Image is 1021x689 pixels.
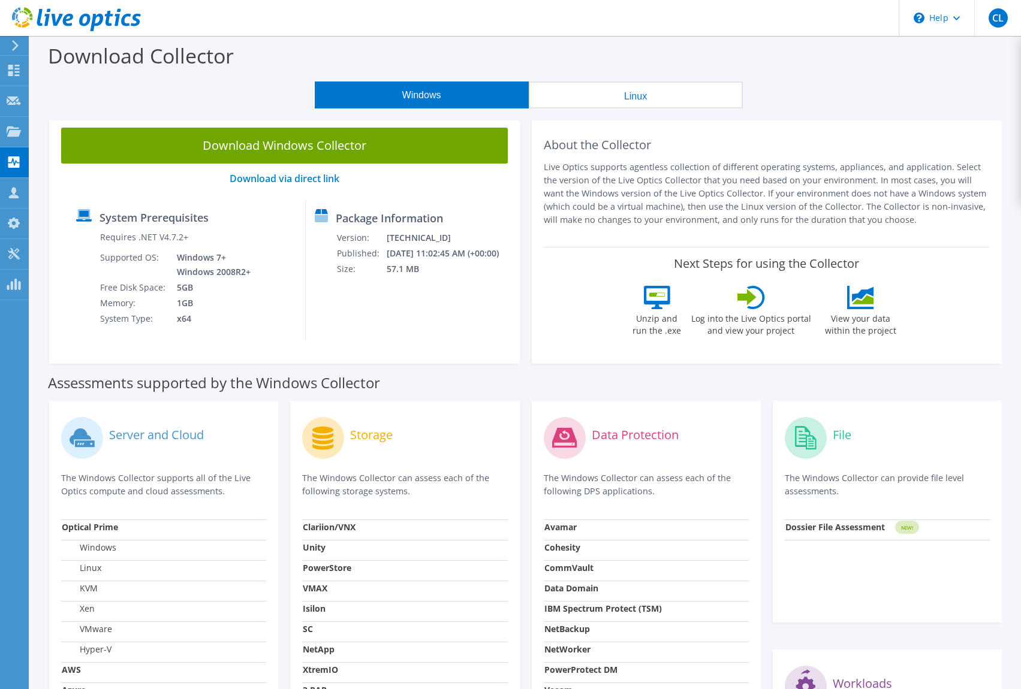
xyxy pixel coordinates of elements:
[818,309,904,337] label: View your data within the project
[100,231,188,243] label: Requires .NET V4.7.2+
[61,128,508,164] a: Download Windows Collector
[62,623,112,635] label: VMware
[315,81,529,108] button: Windows
[62,582,98,594] label: KVM
[303,664,338,675] strong: XtremIO
[674,256,859,271] label: Next Steps for using the Collector
[303,603,326,614] strong: Isilon
[544,623,590,634] strong: NetBackup
[336,212,443,224] label: Package Information
[168,295,253,311] td: 1GB
[336,230,385,246] td: Version:
[61,472,266,498] p: The Windows Collector supports all of the Live Optics compute and cloud assessments.
[544,138,990,152] h2: About the Collector
[350,429,393,441] label: Storage
[630,309,685,337] label: Unzip and run the .exe
[544,521,577,533] strong: Avamar
[303,542,326,553] strong: Unity
[900,524,912,531] tspan: NEW!
[544,161,990,226] p: Live Optics supports agentless collection of different operating systems, appliances, and applica...
[62,643,112,655] label: Hyper-V
[62,664,81,675] strong: AWS
[544,542,580,553] strong: Cohesity
[62,603,95,615] label: Xen
[386,230,514,246] td: [TECHNICAL_ID]
[168,280,253,295] td: 5GB
[100,250,168,280] td: Supported OS:
[302,472,507,498] p: The Windows Collector can assess each of the following storage systems.
[303,643,335,655] strong: NetApp
[109,429,204,441] label: Server and Cloud
[914,13,924,23] svg: \n
[303,582,327,594] strong: VMAX
[336,261,385,277] td: Size:
[303,623,313,634] strong: SC
[100,280,168,295] td: Free Disk Space:
[785,521,885,533] strong: Dossier File Assessment
[691,309,812,337] label: Log into the Live Optics portal and view your project
[529,81,743,108] button: Linux
[62,562,101,574] label: Linux
[100,295,168,311] td: Memory:
[592,429,679,441] label: Data Protection
[544,562,594,573] strong: CommVault
[168,311,253,327] td: x64
[544,664,618,675] strong: PowerProtect DM
[62,542,116,554] label: Windows
[48,42,234,69] label: Download Collector
[48,377,380,389] label: Assessments supported by the Windows Collector
[168,250,253,280] td: Windows 7+ Windows 2008R2+
[785,472,990,498] p: The Windows Collector can provide file level assessments.
[989,8,1008,28] span: CL
[303,562,351,573] strong: PowerStore
[544,643,591,655] strong: NetWorker
[62,521,118,533] strong: Optical Prime
[303,521,356,533] strong: Clariion/VNX
[336,246,385,261] td: Published:
[544,582,598,594] strong: Data Domain
[544,603,662,614] strong: IBM Spectrum Protect (TSM)
[230,172,339,185] a: Download via direct link
[386,246,514,261] td: [DATE] 11:02:45 AM (+00:00)
[544,472,749,498] p: The Windows Collector can assess each of the following DPS applications.
[386,261,514,277] td: 57.1 MB
[833,429,851,441] label: File
[100,211,209,223] label: System Prerequisites
[100,311,168,327] td: System Type:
